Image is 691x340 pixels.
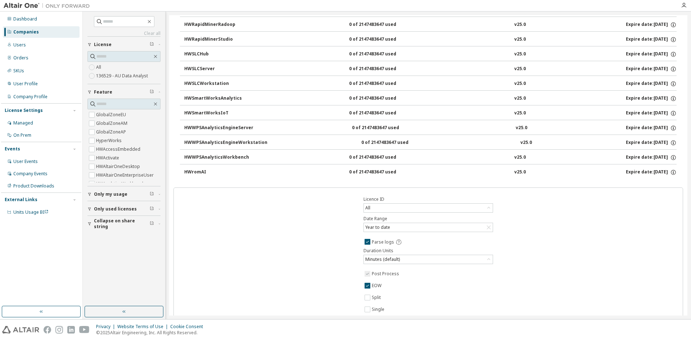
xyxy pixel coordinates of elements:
[13,209,49,215] span: Units Usage BI
[514,154,526,161] div: v25.0
[514,95,526,102] div: v25.0
[184,51,249,58] div: HWSLCHub
[96,72,149,80] label: 136529 - AU Data Analyst
[87,84,161,100] button: Feature
[96,136,123,145] label: HyperWorks
[13,159,38,164] div: User Events
[96,110,127,119] label: GlobalZoneEU
[94,218,150,230] span: Collapse on share string
[5,197,37,203] div: External Links
[184,105,677,121] button: HWSmartWorksIoT0 of 2147483647 usedv25.0Expire date:[DATE]
[94,89,112,95] span: Feature
[372,281,383,290] label: EOW
[364,255,493,264] div: Minutes (default)
[184,135,677,151] button: HWWPSAnalyticsEngineWorkstation0 of 2147483647 usedv25.0Expire date:[DATE]
[184,95,249,102] div: HWSmartWorksAnalytics
[626,110,677,117] div: Expire date: [DATE]
[184,169,249,176] div: HWromAI
[349,81,414,87] div: 0 of 2147483647 used
[514,36,526,43] div: v25.0
[87,186,161,202] button: Only my usage
[184,125,253,131] div: HWWPSAnalyticsEngineServer
[364,223,493,232] div: Year to date
[514,51,526,58] div: v25.0
[184,46,677,62] button: HWSLCHub0 of 2147483647 usedv25.0Expire date:[DATE]
[372,269,401,278] label: Post Process
[626,169,677,176] div: Expire date: [DATE]
[4,2,94,9] img: Altair One
[87,201,161,217] button: Only used licenses
[363,196,493,202] label: Licence ID
[184,81,249,87] div: HWSLCWorkstation
[96,324,117,330] div: Privacy
[349,95,414,102] div: 0 of 2147483647 used
[514,66,526,72] div: v25.0
[96,154,121,162] label: HWActivate
[514,22,526,28] div: v25.0
[626,140,677,146] div: Expire date: [DATE]
[372,239,394,245] span: Parse logs
[13,81,38,87] div: User Profile
[13,120,33,126] div: Managed
[150,221,154,227] span: Clear filter
[372,293,382,302] label: Split
[520,140,532,146] div: v25.0
[352,125,417,131] div: 0 of 2147483647 used
[13,94,48,100] div: Company Profile
[364,255,401,263] div: Minutes (default)
[349,66,414,72] div: 0 of 2147483647 used
[626,51,677,58] div: Expire date: [DATE]
[349,22,414,28] div: 0 of 2147483647 used
[96,171,155,180] label: HWAltairOneEnterpriseUser
[626,66,677,72] div: Expire date: [DATE]
[96,180,146,188] label: HWAnalyticsWorkbench
[96,145,142,154] label: HWAccessEmbedded
[13,68,24,74] div: SKUs
[184,110,249,117] div: HWSmartWorksIoT
[13,42,26,48] div: Users
[13,183,54,189] div: Product Downloads
[349,36,414,43] div: 0 of 2147483647 used
[94,191,127,197] span: Only my usage
[87,31,161,36] a: Clear all
[363,216,493,222] label: Date Range
[184,91,677,106] button: HWSmartWorksAnalytics0 of 2147483647 usedv25.0Expire date:[DATE]
[364,204,371,212] div: All
[13,16,37,22] div: Dashboard
[13,55,28,61] div: Orders
[184,164,677,180] button: HWromAI0 of 2147483647 usedv25.0Expire date:[DATE]
[514,169,526,176] div: v25.0
[2,326,39,334] img: altair_logo.svg
[94,42,112,47] span: License
[13,171,48,177] div: Company Events
[349,110,414,117] div: 0 of 2147483647 used
[349,51,414,58] div: 0 of 2147483647 used
[363,248,493,254] label: Duration Units
[13,132,31,138] div: On Prem
[184,140,267,146] div: HWWPSAnalyticsEngineWorkstation
[87,216,161,232] button: Collapse on share string
[184,22,249,28] div: HWRapidMinerRadoop
[184,154,249,161] div: HWWPSAnalyticsWorkbench
[626,81,677,87] div: Expire date: [DATE]
[96,162,141,171] label: HWAltairOneDesktop
[516,125,527,131] div: v25.0
[5,146,20,152] div: Events
[5,108,43,113] div: License Settings
[626,154,677,161] div: Expire date: [DATE]
[150,191,154,197] span: Clear filter
[150,89,154,95] span: Clear filter
[96,330,207,336] p: © 2025 Altair Engineering, Inc. All Rights Reserved.
[626,22,677,28] div: Expire date: [DATE]
[626,95,677,102] div: Expire date: [DATE]
[184,76,677,92] button: HWSLCWorkstation0 of 2147483647 usedv25.0Expire date:[DATE]
[364,204,493,212] div: All
[184,150,677,166] button: HWWPSAnalyticsWorkbench0 of 2147483647 usedv25.0Expire date:[DATE]
[372,305,386,314] label: Single
[79,326,90,334] img: youtube.svg
[514,110,526,117] div: v25.0
[184,120,677,136] button: HWWPSAnalyticsEngineServer0 of 2147483647 usedv25.0Expire date:[DATE]
[13,29,39,35] div: Companies
[87,37,161,53] button: License
[44,326,51,334] img: facebook.svg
